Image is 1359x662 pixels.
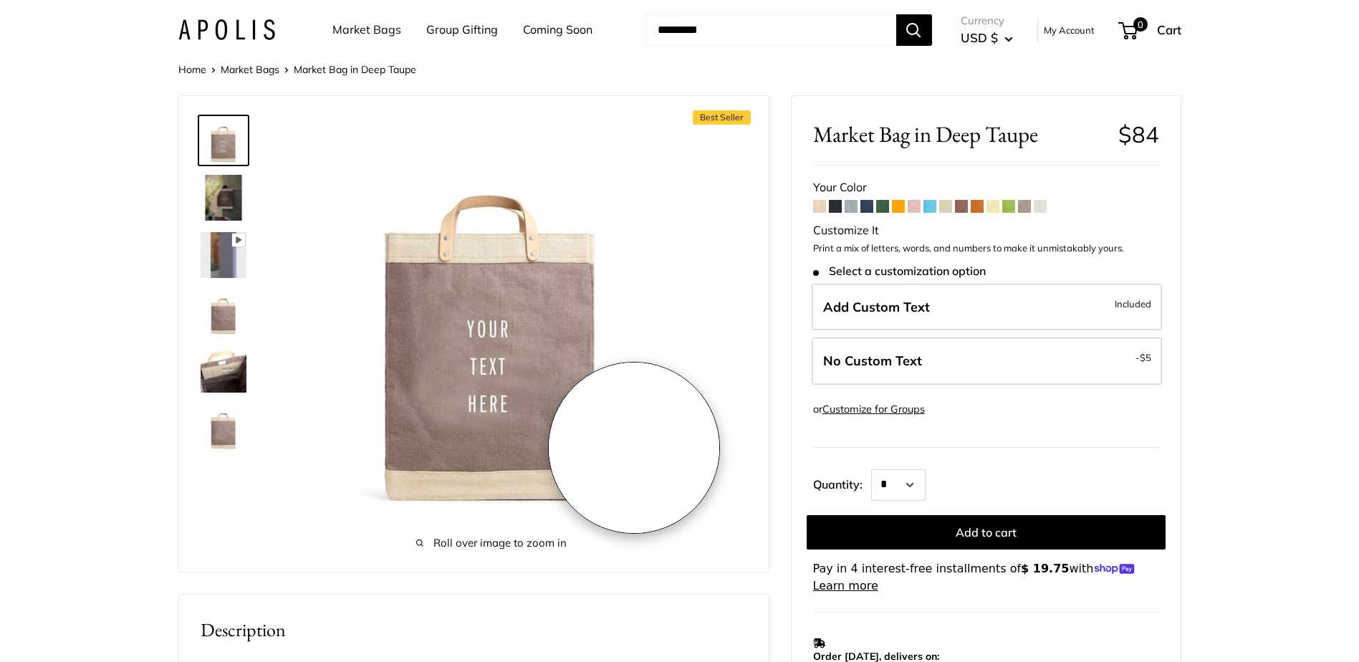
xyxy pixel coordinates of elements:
[198,401,249,453] a: Market Bag in Deep Taupe
[201,616,747,644] h2: Description
[813,121,1108,148] span: Market Bag in Deep Taupe
[198,344,249,395] a: Market Bag in Deep Taupe
[646,14,896,46] input: Search...
[961,30,998,45] span: USD $
[294,117,689,513] img: Market Bag in Deep Taupe
[294,533,689,553] span: Roll over image to zoom in
[198,172,249,224] a: Market Bag in Deep Taupe
[201,117,246,163] img: Market Bag in Deep Taupe
[178,19,275,40] img: Apolis
[823,299,930,315] span: Add Custom Text
[1135,349,1151,366] span: -
[201,175,246,221] img: Market Bag in Deep Taupe
[693,110,751,125] span: Best Seller
[823,352,922,369] span: No Custom Text
[426,19,498,41] a: Group Gifting
[198,287,249,338] a: Market Bag in Deep Taupe
[201,404,246,450] img: Market Bag in Deep Taupe
[294,63,416,76] span: Market Bag in Deep Taupe
[812,337,1162,385] label: Leave Blank
[1133,17,1147,32] span: 0
[221,63,279,76] a: Market Bags
[1120,19,1181,42] a: 0 Cart
[198,229,249,281] a: Market Bag in Deep Taupe
[896,14,932,46] button: Search
[961,11,1013,31] span: Currency
[812,284,1162,331] label: Add Custom Text
[961,27,1013,49] button: USD $
[1118,120,1159,148] span: $84
[822,403,925,416] a: Customize for Groups
[807,515,1166,550] button: Add to cart
[332,19,401,41] a: Market Bags
[813,241,1159,256] p: Print a mix of letters, words, and numbers to make it unmistakably yours.
[201,289,246,335] img: Market Bag in Deep Taupe
[813,465,871,501] label: Quantity:
[1115,295,1151,312] span: Included
[178,63,206,76] a: Home
[813,400,925,419] div: or
[201,232,246,278] img: Market Bag in Deep Taupe
[813,264,986,278] span: Select a customization option
[813,220,1159,241] div: Customize It
[1140,352,1151,363] span: $5
[523,19,592,41] a: Coming Soon
[178,60,416,79] nav: Breadcrumb
[198,115,249,166] a: Market Bag in Deep Taupe
[1044,21,1095,39] a: My Account
[1157,22,1181,37] span: Cart
[201,347,246,393] img: Market Bag in Deep Taupe
[813,177,1159,198] div: Your Color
